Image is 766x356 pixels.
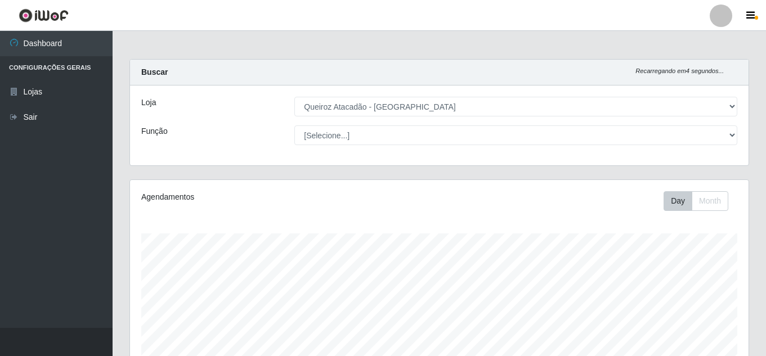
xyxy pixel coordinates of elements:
[664,191,737,211] div: Toolbar with button groups
[141,125,168,137] label: Função
[141,97,156,109] label: Loja
[664,191,692,211] button: Day
[635,67,724,74] i: Recarregando em 4 segundos...
[19,8,69,22] img: CoreUI Logo
[692,191,728,211] button: Month
[141,191,380,203] div: Agendamentos
[664,191,728,211] div: First group
[141,67,168,76] strong: Buscar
